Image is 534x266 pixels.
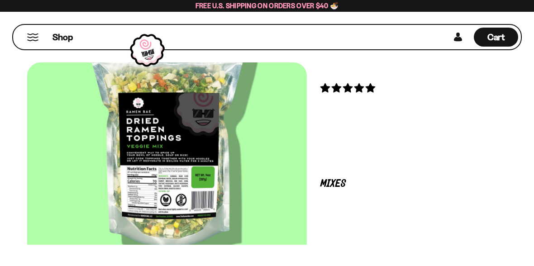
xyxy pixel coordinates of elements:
span: Shop [52,31,73,43]
a: Cart [474,25,518,49]
span: Free U.S. Shipping on Orders over $40 🍜 [195,1,339,10]
span: Cart [487,32,505,43]
span: 4.76 stars [320,82,377,94]
a: Shop [52,28,73,47]
button: Mobile Menu Trigger [27,33,39,41]
p: Mixes [320,180,493,188]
